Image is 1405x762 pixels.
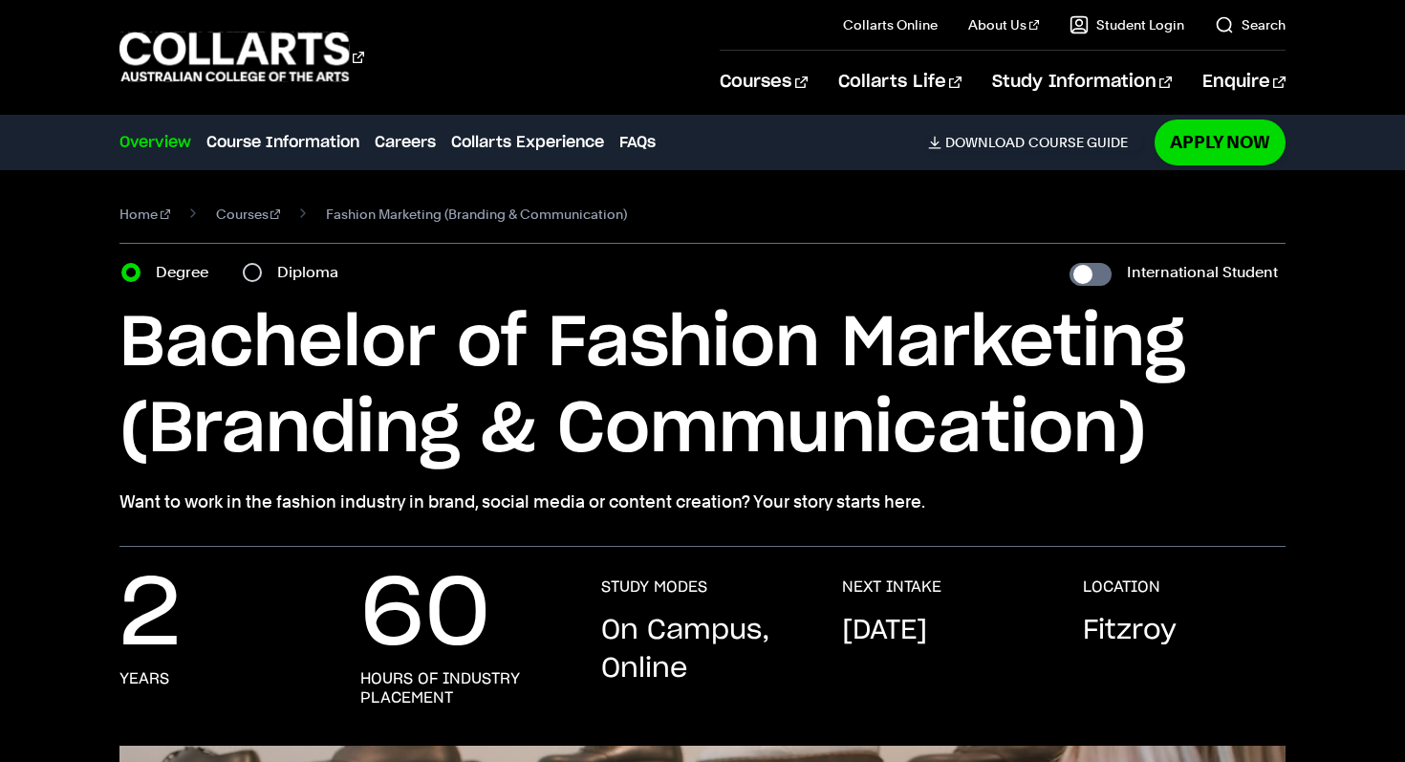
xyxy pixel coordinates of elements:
[360,577,490,654] p: 60
[1202,51,1286,114] a: Enquire
[619,131,656,154] a: FAQs
[1127,259,1278,286] label: International Student
[206,131,359,154] a: Course Information
[119,577,181,654] p: 2
[119,30,364,84] div: Go to homepage
[277,259,350,286] label: Diploma
[843,15,938,34] a: Collarts Online
[842,577,941,597] h3: NEXT INTAKE
[838,51,962,114] a: Collarts Life
[992,51,1172,114] a: Study Information
[1155,120,1286,164] a: Apply Now
[326,201,627,228] span: Fashion Marketing (Branding & Communication)
[601,612,804,688] p: On Campus, Online
[216,201,281,228] a: Courses
[1083,612,1177,650] p: Fitzroy
[842,612,927,650] p: [DATE]
[945,134,1025,151] span: Download
[720,51,807,114] a: Courses
[119,131,191,154] a: Overview
[119,489,1286,515] p: Want to work in the fashion industry in brand, social media or content creation? Your story start...
[119,201,170,228] a: Home
[968,15,1039,34] a: About Us
[119,301,1286,473] h1: Bachelor of Fashion Marketing (Branding & Communication)
[451,131,604,154] a: Collarts Experience
[375,131,436,154] a: Careers
[1215,15,1286,34] a: Search
[360,669,563,708] h3: hours of industry placement
[1083,577,1160,597] h3: LOCATION
[119,669,169,688] h3: years
[1070,15,1184,34] a: Student Login
[928,134,1143,151] a: DownloadCourse Guide
[156,259,220,286] label: Degree
[601,577,707,597] h3: STUDY MODES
